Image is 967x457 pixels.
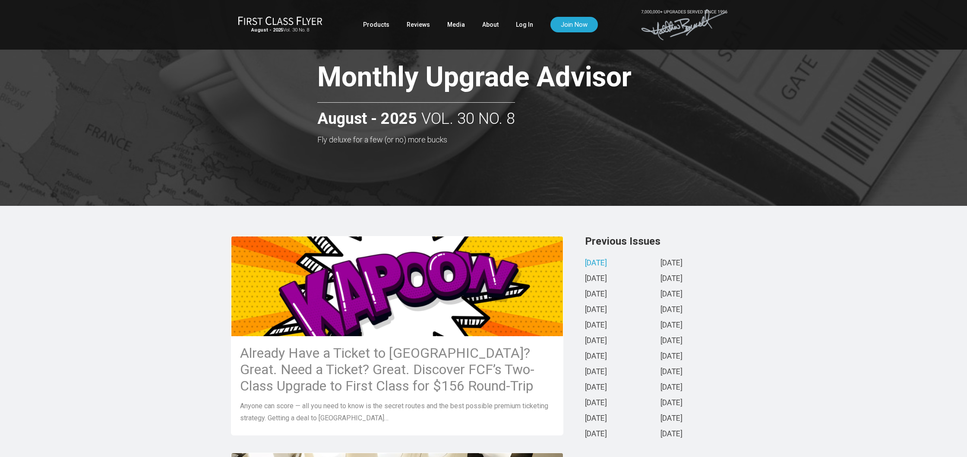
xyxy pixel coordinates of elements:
[516,17,533,32] a: Log In
[585,259,607,268] a: [DATE]
[585,321,607,330] a: [DATE]
[317,62,693,95] h1: Monthly Upgrade Advisor
[660,290,683,299] a: [DATE]
[660,352,683,361] a: [DATE]
[660,383,683,392] a: [DATE]
[660,337,683,346] a: [DATE]
[660,414,683,423] a: [DATE]
[238,16,322,25] img: First Class Flyer
[317,102,515,128] h2: Vol. 30 No. 8
[240,400,554,424] p: Anyone can score — all you need to know is the secret routes and the best possible premium ticket...
[585,274,607,284] a: [DATE]
[407,17,430,32] a: Reviews
[660,306,683,315] a: [DATE]
[238,27,322,33] small: Vol. 30 No. 8
[238,16,322,33] a: First Class FlyerAugust - 2025Vol. 30 No. 8
[660,430,683,439] a: [DATE]
[585,430,607,439] a: [DATE]
[585,306,607,315] a: [DATE]
[585,337,607,346] a: [DATE]
[447,17,465,32] a: Media
[240,345,554,394] h3: Already Have a Ticket to [GEOGRAPHIC_DATA]? Great. Need a Ticket? Great. Discover FCF’s Two-Class...
[660,259,683,268] a: [DATE]
[585,236,736,246] h3: Previous Issues
[660,399,683,408] a: [DATE]
[585,414,607,423] a: [DATE]
[585,290,607,299] a: [DATE]
[363,17,389,32] a: Products
[585,383,607,392] a: [DATE]
[482,17,499,32] a: About
[317,110,417,128] strong: August - 2025
[585,368,607,377] a: [DATE]
[251,27,283,33] strong: August - 2025
[660,368,683,377] a: [DATE]
[585,399,607,408] a: [DATE]
[660,321,683,330] a: [DATE]
[660,274,683,284] a: [DATE]
[550,17,598,32] a: Join Now
[585,352,607,361] a: [DATE]
[317,136,693,144] h3: Fly deluxe for a few (or no) more bucks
